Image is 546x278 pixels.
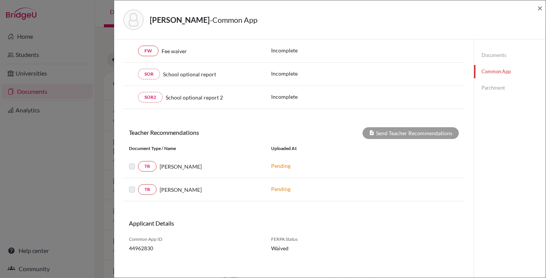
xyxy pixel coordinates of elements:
[271,46,349,54] p: Incomplete
[138,69,160,79] a: SOR
[474,49,546,62] a: Documents
[166,93,223,101] span: School optional report 2
[537,3,543,13] button: Close
[138,161,157,172] a: TR
[474,81,546,95] a: Parchment
[271,69,349,77] p: Incomplete
[138,92,163,103] a: SOR2
[271,185,373,193] p: Pending
[123,145,265,152] div: Document Type / Name
[271,162,373,170] p: Pending
[160,186,202,194] span: [PERSON_NAME]
[271,244,345,252] span: Waived
[163,70,216,78] span: School optional report
[537,2,543,13] span: ×
[129,244,260,252] span: 44962830
[138,46,158,56] a: FW
[271,236,345,243] span: FERPA Status
[474,65,546,78] a: Common App
[160,163,202,171] span: [PERSON_NAME]
[162,47,187,55] span: Fee waiver
[271,93,349,101] p: Incomplete
[138,184,157,195] a: TR
[129,236,260,243] span: Common App ID
[265,145,379,152] div: Uploaded at
[150,15,210,24] strong: [PERSON_NAME]
[362,127,459,139] div: Send Teacher Recommendations
[210,15,257,24] span: - Common App
[123,129,294,136] h6: Teacher Recommendations
[129,220,288,227] h6: Applicant Details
